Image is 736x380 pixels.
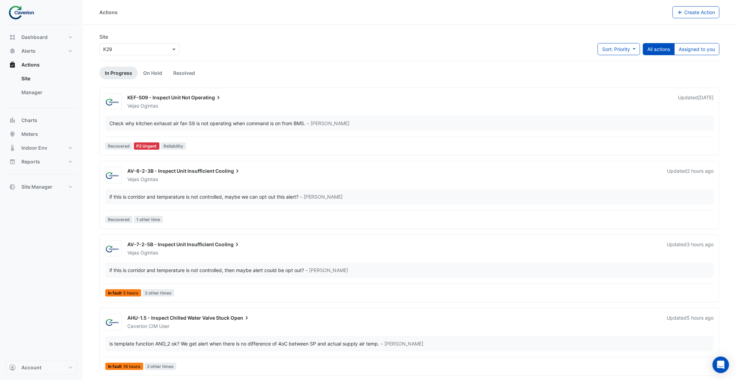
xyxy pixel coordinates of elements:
span: Ogintas [140,102,158,109]
span: Open [230,314,250,321]
span: KEF-S09 - Inspect Unit Not [127,94,190,100]
span: Account [21,364,41,371]
div: Actions [99,9,118,16]
div: is template function AND_2 ok? We get alert when there is no difference of 4oC between SP and act... [109,340,379,347]
app-icon: Indoor Env [9,144,16,151]
img: Caverion [106,246,121,252]
span: 2 other times [143,289,175,297]
label: Site [99,33,108,40]
app-icon: Charts [9,117,16,124]
span: Recovered [105,142,133,150]
span: Mon 04-Aug-2025 13:21 IST [698,94,714,100]
button: Indoor Env [6,141,77,155]
a: Site [16,72,77,86]
span: Vejas [127,250,139,256]
span: Meters [21,131,38,138]
span: Charts [21,117,37,124]
span: Alerts [21,48,36,54]
div: Check why kitchen exhaust air fan S9 is not operating when command is on from BMS. [109,120,305,127]
a: In Progress [99,67,138,79]
app-icon: Alerts [9,48,16,54]
span: 2 other times [145,363,177,370]
span: Reliability [161,142,186,150]
a: On Hold [138,67,168,79]
app-icon: Dashboard [9,34,16,41]
span: Cooling [215,168,241,174]
img: Caverion [106,99,121,106]
span: Cooling [215,241,241,248]
span: Ogintas [140,249,158,256]
span: In fault [105,363,143,370]
app-icon: Site Manager [9,183,16,190]
div: Updated [678,94,714,109]
button: Account [6,361,77,374]
button: Dashboard [6,30,77,44]
button: Site Manager [6,180,77,194]
button: Reports [6,155,77,169]
a: Manager [16,86,77,99]
div: Updated [667,168,714,183]
span: 16 hours [123,364,140,369]
button: Charts [6,113,77,127]
span: Site Manager [21,183,52,190]
div: if this is corridor and temperature is not controlled, maybe we can opt out this alert? [109,193,298,200]
div: Updated [667,314,714,330]
span: 5 hours [123,291,138,295]
span: Create Action [684,9,715,15]
span: Actions [21,61,40,68]
span: In fault [105,289,141,297]
div: Updated [667,241,714,256]
button: Actions [6,58,77,72]
span: 1 other time [134,216,163,223]
img: Company Logo [8,6,39,19]
span: Mon 11-Aug-2025 09:16 IST [687,168,714,174]
app-icon: Reports [9,158,16,165]
button: Assigned to you [674,43,719,55]
span: Sort: Priority [602,46,630,52]
app-icon: Actions [9,61,16,68]
div: if this is corridor and temperature is not controlled, then maybe alert could be opt out? [109,267,304,274]
span: – [PERSON_NAME] [381,340,423,347]
span: – [PERSON_NAME] [305,267,348,274]
span: Reports [21,158,40,165]
app-icon: Meters [9,131,16,138]
span: User [159,323,169,330]
span: Vejas [127,176,139,182]
span: AHU-1.5 - Inspect Chilled Water Valve Stuck [127,315,229,321]
span: AV-7-2-5B - Inspect Unit Insufficient [127,241,214,247]
button: Alerts [6,44,77,58]
span: Ogintas [140,176,158,183]
button: Meters [6,127,77,141]
span: Mon 11-Aug-2025 06:34 IST [687,315,714,321]
a: Resolved [168,67,200,79]
img: Caverion [106,172,121,179]
div: P2 Urgent [134,142,160,150]
span: Dashboard [21,34,48,41]
span: AV-6-2-3B - Inspect Unit Insufficient [127,168,214,174]
span: Caverion CIM [127,323,158,329]
img: Caverion [106,319,121,326]
span: Operating [191,94,222,101]
button: Create Action [673,6,720,18]
span: Vejas [127,103,139,109]
div: Actions [6,72,77,102]
div: Open Intercom Messenger [713,357,729,373]
button: All actions [643,43,675,55]
span: Mon 11-Aug-2025 08:24 IST [687,241,714,247]
span: Recovered [105,216,133,223]
span: Indoor Env [21,144,47,151]
span: – [PERSON_NAME] [307,120,350,127]
button: Sort: Priority [598,43,640,55]
span: – [PERSON_NAME] [300,193,343,200]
